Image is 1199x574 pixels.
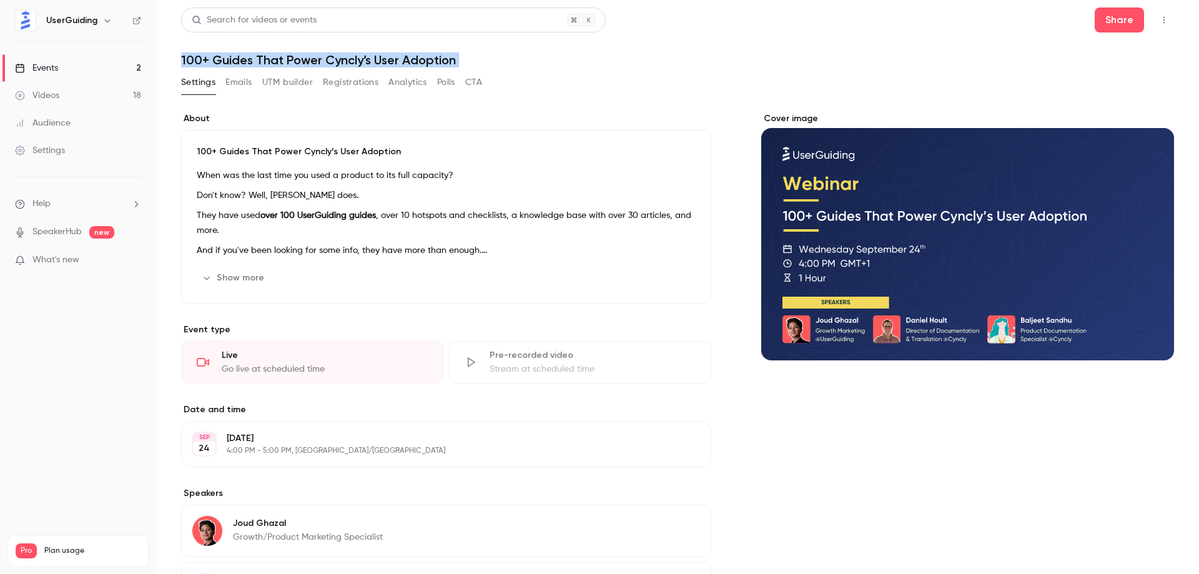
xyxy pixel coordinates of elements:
span: Plan usage [44,546,141,556]
span: new [89,226,114,239]
div: LiveGo live at scheduled time [181,341,444,383]
button: Emails [225,72,252,92]
label: Date and time [181,403,711,416]
label: Speakers [181,487,711,500]
button: Share [1095,7,1144,32]
p: 100+ Guides That Power Cyncly’s User Adoption [197,146,696,158]
div: Go live at scheduled time [222,363,428,375]
h1: 100+ Guides That Power Cyncly’s User Adoption [181,52,1174,67]
iframe: Noticeable Trigger [126,255,141,266]
label: About [181,112,711,125]
h6: UserGuiding [46,14,97,27]
p: Don't know? Well, [PERSON_NAME] does. [197,188,696,203]
p: And if you've been looking for some info, they have more than enough. [197,243,696,258]
div: Videos [15,89,59,102]
div: SEP [193,433,215,442]
div: Live [222,349,428,362]
button: Polls [437,72,455,92]
p: [DATE] [227,432,645,445]
span: Pro [16,543,37,558]
a: SpeakerHub [32,225,82,239]
p: They have used , over 10 hotspots and checklists, a knowledge base with over 30 articles, and more. [197,208,696,238]
div: Joud GhazalJoud GhazalGrowth/Product Marketing Specialist [181,505,711,557]
section: Cover image [761,112,1174,360]
p: Joud Ghazal [233,517,383,530]
strong: over 100 UserGuiding guides [260,211,376,220]
p: Growth/Product Marketing Specialist [233,531,383,543]
li: help-dropdown-opener [15,197,141,210]
p: 24 [199,442,210,455]
button: Settings [181,72,215,92]
p: When was the last time you used a product to its full capacity? [197,168,696,183]
p: Event type [181,324,711,336]
span: Help [32,197,51,210]
button: UTM builder [262,72,313,92]
div: Pre-recorded video [490,349,696,362]
button: CTA [465,72,482,92]
div: Stream at scheduled time [490,363,696,375]
button: Analytics [388,72,427,92]
label: Cover image [761,112,1174,125]
div: Audience [15,117,71,129]
div: Events [15,62,58,74]
div: Search for videos or events [192,14,317,27]
span: What's new [32,254,79,267]
img: Joud Ghazal [192,516,222,546]
div: Settings [15,144,65,157]
p: 4:00 PM - 5:00 PM, [GEOGRAPHIC_DATA]/[GEOGRAPHIC_DATA] [227,446,645,456]
img: UserGuiding [16,11,36,31]
button: Registrations [323,72,378,92]
button: Show more [197,268,272,288]
div: Pre-recorded videoStream at scheduled time [449,341,712,383]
